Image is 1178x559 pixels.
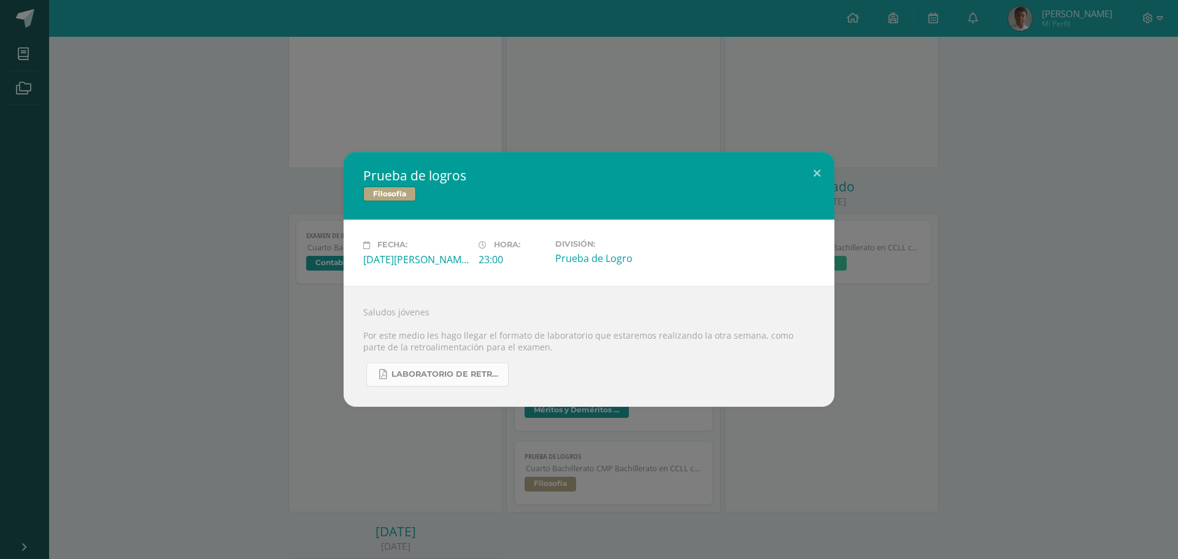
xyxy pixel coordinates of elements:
[555,252,661,265] div: Prueba de Logro
[344,286,834,407] div: Saludos jóvenes Por este medio les hago llegar el formato de laboratorio que estaremos realizando...
[366,363,509,387] a: Laboratorio de retroalimentación Filosofía III unidad (1).pdf
[479,253,545,266] div: 23:00
[391,369,502,379] span: Laboratorio de retroalimentación Filosofía III unidad (1).pdf
[377,241,407,250] span: Fecha:
[799,152,834,194] button: Close (Esc)
[363,253,469,266] div: [DATE][PERSON_NAME]
[494,241,520,250] span: Hora:
[363,187,416,201] span: Filosofía
[363,167,815,184] h2: Prueba de logros
[555,239,661,249] label: División:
